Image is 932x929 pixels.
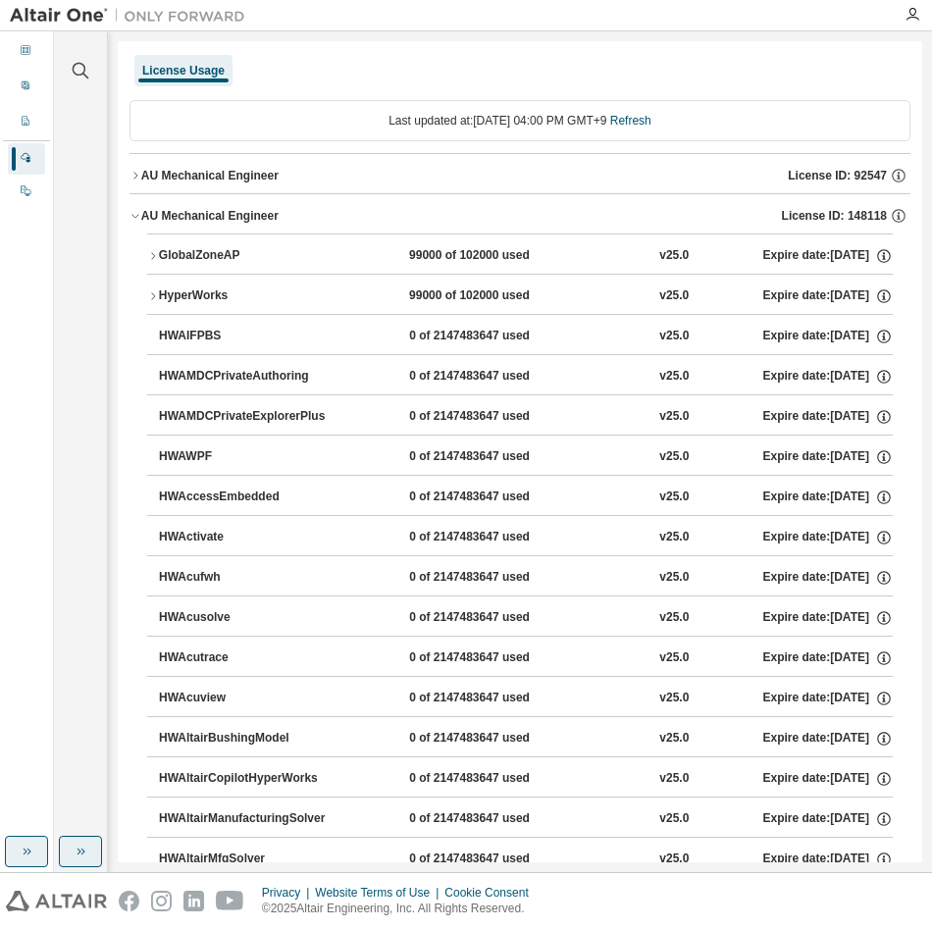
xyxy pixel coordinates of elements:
div: Expire date: [DATE] [763,851,893,868]
div: v25.0 [659,328,689,345]
img: Altair One [10,6,255,26]
button: AU Mechanical EngineerLicense ID: 148118 [129,194,910,237]
div: GlobalZoneAP [159,247,336,265]
div: Expire date: [DATE] [763,690,893,707]
button: HWAcuview0 of 2147483647 usedv25.0Expire date:[DATE] [159,677,893,720]
div: Cookie Consent [444,885,540,901]
div: v25.0 [659,649,689,667]
div: 0 of 2147483647 used [409,529,586,546]
div: Dashboard [8,36,45,68]
div: Expire date: [DATE] [763,368,893,386]
div: HWAcuview [159,690,336,707]
button: HWAMDCPrivateExplorerPlus0 of 2147483647 usedv25.0Expire date:[DATE] [159,395,893,439]
div: v25.0 [659,730,689,748]
button: HWAltairBushingModel0 of 2147483647 usedv25.0Expire date:[DATE] [159,717,893,760]
div: Expire date: [DATE] [763,730,893,748]
div: 99000 of 102000 used [409,287,586,305]
img: altair_logo.svg [6,891,107,911]
div: 99000 of 102000 used [409,247,586,265]
div: 0 of 2147483647 used [409,649,586,667]
div: HWAltairMfgSolver [159,851,336,868]
div: 0 of 2147483647 used [409,851,586,868]
div: 0 of 2147483647 used [409,448,586,466]
div: Privacy [262,885,315,901]
button: HWAltairManufacturingSolver0 of 2147483647 usedv25.0Expire date:[DATE] [159,798,893,841]
div: v25.0 [659,408,689,426]
div: Managed [8,143,45,175]
div: HWAIFPBS [159,328,336,345]
div: HWActivate [159,529,336,546]
div: HyperWorks [159,287,336,305]
div: Last updated at: [DATE] 04:00 PM GMT+9 [129,100,910,141]
div: Expire date: [DATE] [763,569,893,587]
button: HWAcusolve0 of 2147483647 usedv25.0Expire date:[DATE] [159,596,893,640]
button: HWAWPF0 of 2147483647 usedv25.0Expire date:[DATE] [159,436,893,479]
p: © 2025 Altair Engineering, Inc. All Rights Reserved. [262,901,541,917]
div: v25.0 [659,569,689,587]
div: Expire date: [DATE] [763,328,893,345]
div: 0 of 2147483647 used [409,770,586,788]
div: HWAcufwh [159,569,336,587]
img: youtube.svg [216,891,244,911]
span: License ID: 92547 [788,168,887,183]
div: Expire date: [DATE] [763,649,893,667]
button: GlobalZoneAP99000 of 102000 usedv25.0Expire date:[DATE] [147,234,893,278]
div: License Usage [142,63,225,78]
div: Expire date: [DATE] [763,247,893,265]
div: 0 of 2147483647 used [409,569,586,587]
div: 0 of 2147483647 used [409,730,586,748]
div: v25.0 [659,690,689,707]
div: HWAcutrace [159,649,336,667]
div: HWAltairManufacturingSolver [159,810,336,828]
div: Expire date: [DATE] [763,287,893,305]
div: AU Mechanical Engineer [141,208,279,224]
div: Website Terms of Use [315,885,444,901]
div: Expire date: [DATE] [763,408,893,426]
a: Refresh [610,114,651,128]
div: v25.0 [659,448,689,466]
div: Expire date: [DATE] [763,489,893,506]
div: HWAMDCPrivateExplorerPlus [159,408,336,426]
div: Expire date: [DATE] [763,529,893,546]
div: v25.0 [659,810,689,828]
button: HWAcufwh0 of 2147483647 usedv25.0Expire date:[DATE] [159,556,893,599]
button: HWAltairMfgSolver0 of 2147483647 usedv25.0Expire date:[DATE] [159,838,893,881]
button: HWActivate0 of 2147483647 usedv25.0Expire date:[DATE] [159,516,893,559]
div: v25.0 [659,529,689,546]
div: Company Profile [8,107,45,138]
div: HWAWPF [159,448,336,466]
div: v25.0 [659,368,689,386]
div: 0 of 2147483647 used [409,489,586,506]
div: Expire date: [DATE] [763,609,893,627]
div: HWAccessEmbedded [159,489,336,506]
img: facebook.svg [119,891,139,911]
div: AU Mechanical Engineer [141,168,279,183]
div: v25.0 [659,609,689,627]
div: Expire date: [DATE] [763,810,893,828]
div: 0 of 2147483647 used [409,810,586,828]
div: Expire date: [DATE] [763,448,893,466]
div: Expire date: [DATE] [763,770,893,788]
button: HWAcutrace0 of 2147483647 usedv25.0Expire date:[DATE] [159,637,893,680]
div: 0 of 2147483647 used [409,328,586,345]
div: 0 of 2147483647 used [409,609,586,627]
div: HWAltairBushingModel [159,730,336,748]
div: v25.0 [659,247,689,265]
button: HWAIFPBS0 of 2147483647 usedv25.0Expire date:[DATE] [159,315,893,358]
button: HWAMDCPrivateAuthoring0 of 2147483647 usedv25.0Expire date:[DATE] [159,355,893,398]
div: v25.0 [659,489,689,506]
div: 0 of 2147483647 used [409,690,586,707]
span: License ID: 148118 [782,208,887,224]
div: v25.0 [659,770,689,788]
button: HWAccessEmbedded0 of 2147483647 usedv25.0Expire date:[DATE] [159,476,893,519]
button: HyperWorks99000 of 102000 usedv25.0Expire date:[DATE] [147,275,893,318]
div: v25.0 [659,851,689,868]
div: HWAcusolve [159,609,336,627]
img: instagram.svg [151,891,172,911]
img: linkedin.svg [183,891,204,911]
div: HWAMDCPrivateAuthoring [159,368,336,386]
div: v25.0 [659,287,689,305]
div: 0 of 2147483647 used [409,408,586,426]
div: User Profile [8,72,45,103]
button: AU Mechanical EngineerLicense ID: 92547 [129,154,910,197]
